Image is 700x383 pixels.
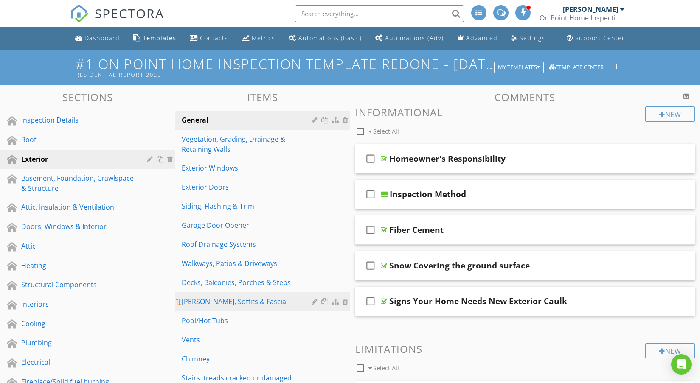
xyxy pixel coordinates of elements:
[21,280,135,290] div: Structural Components
[364,220,377,240] i: check_box_outline_blank
[389,296,567,306] div: Signs Your Home Needs New Exterior Caulk
[182,163,314,173] div: Exterior Windows
[21,319,135,329] div: Cooling
[182,277,314,288] div: Decks, Balconies, Porches & Steps
[200,34,228,42] div: Contacts
[143,34,176,42] div: Templates
[182,239,314,249] div: Roof Drainage Systems
[21,202,135,212] div: Attic, Insulation & Ventilation
[21,299,135,309] div: Interiors
[364,148,377,169] i: check_box_outline_blank
[520,34,545,42] div: Settings
[130,31,180,46] a: Templates
[182,335,314,345] div: Vents
[182,354,314,364] div: Chimney
[373,127,399,135] span: Select All
[389,260,530,271] div: Snow Covering the ground surface
[545,63,607,70] a: Template Center
[182,296,314,307] div: [PERSON_NAME], Soffits & Fascia
[355,91,695,103] h3: Comments
[645,343,695,358] div: New
[76,56,625,78] h1: #1 ON POINT HOME INSPECTION TEMPLATE REDONE - [DATE]
[563,5,618,14] div: [PERSON_NAME]
[182,373,314,383] div: Stairs: treads cracked or damaged
[508,31,548,46] a: Settings
[364,291,377,311] i: check_box_outline_blank
[182,316,314,326] div: Pool/Hot Tubs
[285,31,365,46] a: Automations (Basic)
[364,255,377,276] i: check_box_outline_blank
[498,64,540,70] div: My Templates
[373,364,399,372] span: Select All
[182,258,314,268] div: Walkways, Patios & Driveways
[540,14,624,22] div: On Point Home Inspection Services
[494,62,544,73] button: My Templates
[182,220,314,230] div: Garage Door Opener
[364,184,377,204] i: check_box_outline_blank
[70,11,164,29] a: SPECTORA
[21,134,135,145] div: Roof
[575,34,625,42] div: Support Center
[21,260,135,271] div: Heating
[95,4,164,22] span: SPECTORA
[372,31,447,46] a: Automations (Advanced)
[645,106,695,122] div: New
[298,34,362,42] div: Automations (Basic)
[21,338,135,348] div: Plumbing
[355,106,695,118] h3: Informational
[186,31,231,46] a: Contacts
[72,31,123,46] a: Dashboard
[385,34,444,42] div: Automations (Adv)
[21,241,135,251] div: Attic
[84,34,120,42] div: Dashboard
[389,154,506,164] div: Homeowner's Responsibility
[21,154,135,164] div: Exterior
[466,34,498,42] div: Advanced
[21,115,135,125] div: Inspection Details
[295,5,464,22] input: Search everything...
[21,173,135,193] div: Basement, Foundation, Crawlspace & Structure
[70,4,89,23] img: The Best Home Inspection Software - Spectora
[454,31,501,46] a: Advanced
[545,62,607,73] button: Template Center
[182,201,314,211] div: Siding, Flashing & Trim
[182,134,314,154] div: Vegetation, Grading, Drainage & Retaining Walls
[671,354,692,375] div: Open Intercom Messenger
[390,189,466,199] div: Inspection Method
[76,71,498,78] div: Residential Report 2025
[182,115,314,125] div: General
[549,64,604,70] div: Template Center
[21,357,135,367] div: Electrical
[563,31,628,46] a: Support Center
[252,34,275,42] div: Metrics
[182,182,314,192] div: Exterior Doors
[175,91,350,103] h3: Items
[389,225,444,235] div: Fiber Cement
[21,221,135,232] div: Doors, Windows & Interior
[238,31,278,46] a: Metrics
[355,343,695,355] h3: Limitations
